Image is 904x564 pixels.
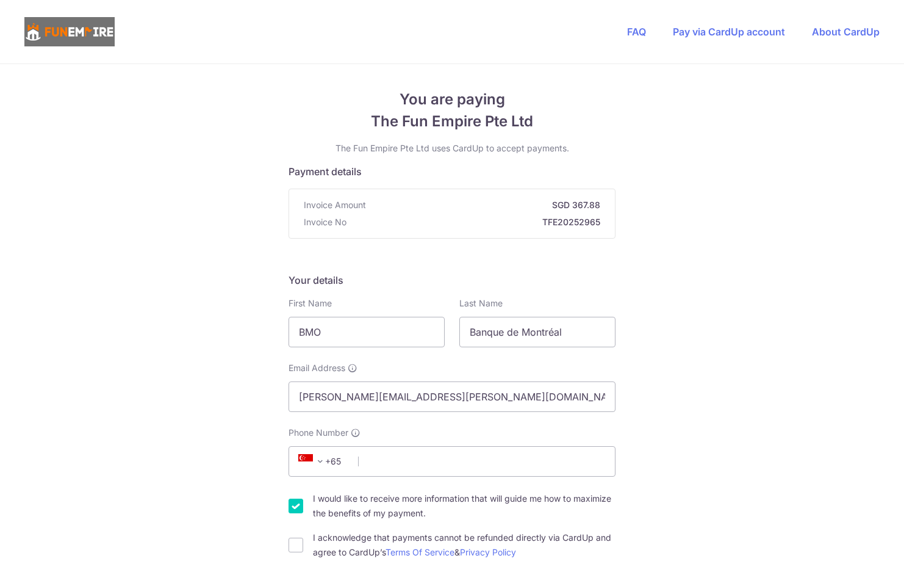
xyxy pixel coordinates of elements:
a: Pay via CardUp account [673,26,785,38]
h5: Payment details [289,164,615,179]
span: You are paying [289,89,615,110]
a: About CardUp [812,26,880,38]
span: Invoice No [304,216,346,228]
span: +65 [298,454,328,469]
input: Email address [289,381,615,412]
span: Invoice Amount [304,199,366,211]
h5: Your details [289,273,615,287]
label: Last Name [459,297,503,309]
input: First name [289,317,445,347]
span: +65 [295,454,350,469]
label: I acknowledge that payments cannot be refunded directly via CardUp and agree to CardUp’s & [313,530,615,560]
span: Phone Number [289,427,348,439]
p: The Fun Empire Pte Ltd uses CardUp to accept payments. [289,142,615,154]
span: The Fun Empire Pte Ltd [289,110,615,132]
span: Email Address [289,362,345,374]
input: Last name [459,317,615,347]
a: Terms Of Service [386,547,454,557]
a: FAQ [627,26,646,38]
strong: SGD 367.88 [371,199,600,211]
a: Privacy Policy [460,547,516,557]
strong: TFE20252965 [351,216,600,228]
label: First Name [289,297,332,309]
label: I would like to receive more information that will guide me how to maximize the benefits of my pa... [313,491,615,521]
